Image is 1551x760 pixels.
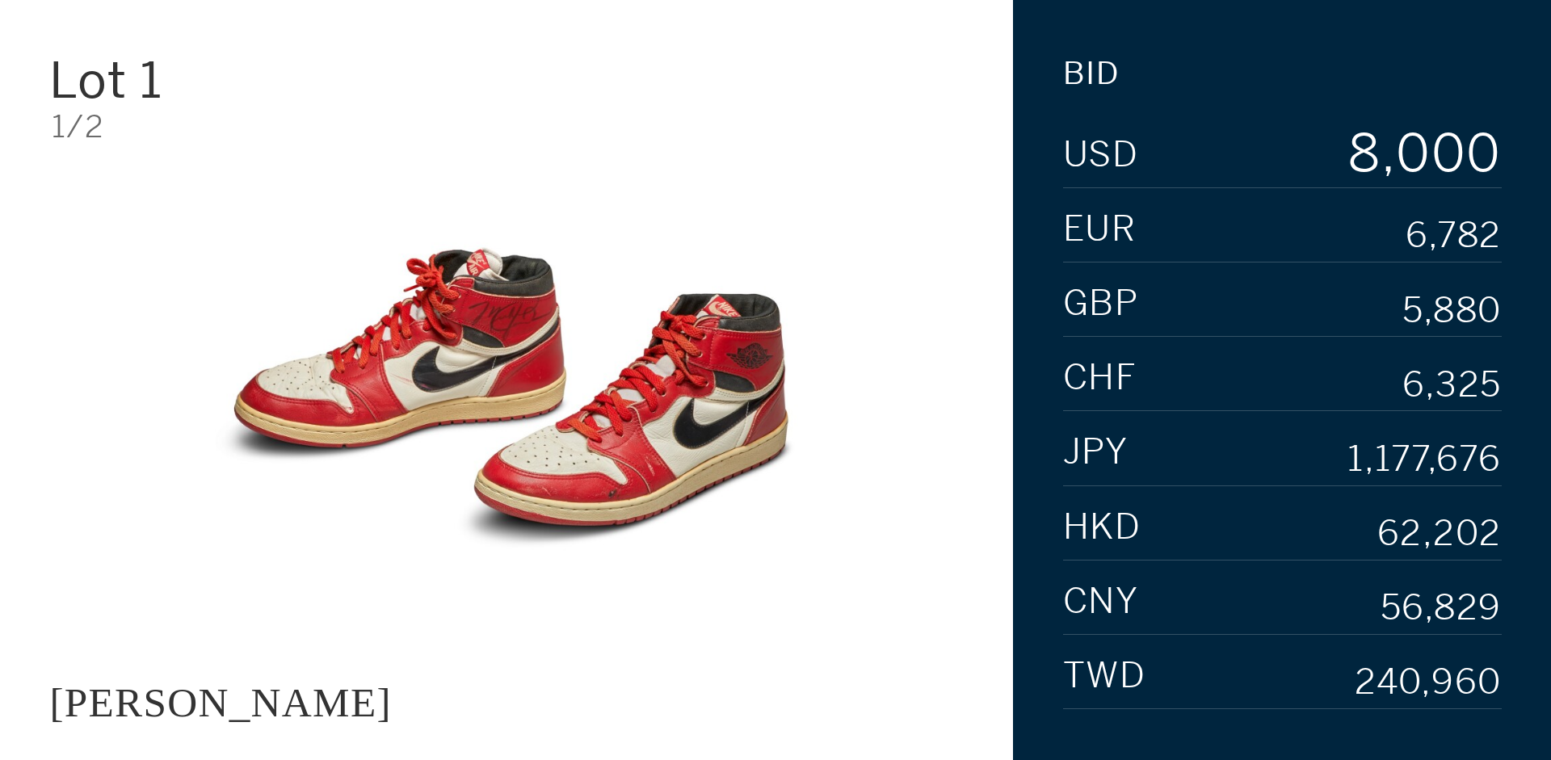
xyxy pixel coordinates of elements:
[1346,179,1381,231] div: 9
[1466,128,1502,179] div: 0
[1396,128,1431,179] div: 0
[1381,591,1502,627] div: 56,829
[1402,367,1502,403] div: 6,325
[1063,658,1146,694] span: TWD
[1063,584,1139,619] span: CNY
[1402,293,1502,329] div: 5,880
[1355,666,1502,701] div: 240,960
[1063,360,1137,396] span: CHF
[162,167,851,628] img: JACQUES MAJORELLE
[1431,128,1467,179] div: 0
[1063,286,1139,321] span: GBP
[1063,510,1141,545] span: HKD
[1063,212,1137,247] span: EUR
[1347,442,1502,477] div: 1,177,676
[1063,435,1129,470] span: JPY
[1063,137,1139,173] span: USD
[1346,128,1381,179] div: 8
[49,679,391,725] div: [PERSON_NAME]
[49,56,354,105] div: Lot 1
[1063,58,1120,89] div: Bid
[1377,516,1502,552] div: 62,202
[1406,219,1502,254] div: 6,782
[52,111,964,142] div: 1/2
